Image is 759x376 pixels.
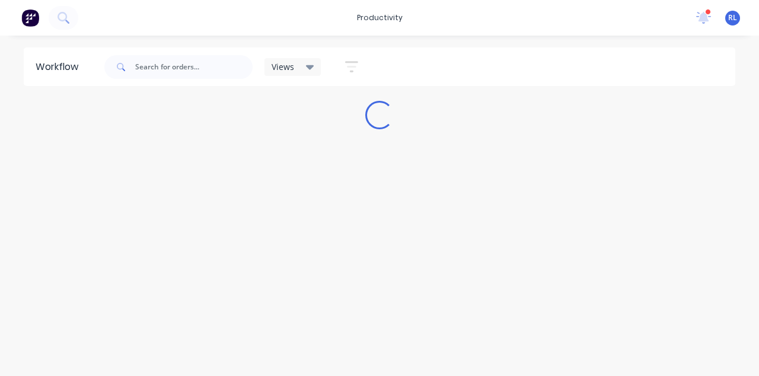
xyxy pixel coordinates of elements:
input: Search for orders... [135,55,253,79]
img: Factory [21,9,39,27]
div: Workflow [36,60,84,74]
span: RL [728,12,737,23]
span: Views [272,60,294,73]
div: productivity [351,9,409,27]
